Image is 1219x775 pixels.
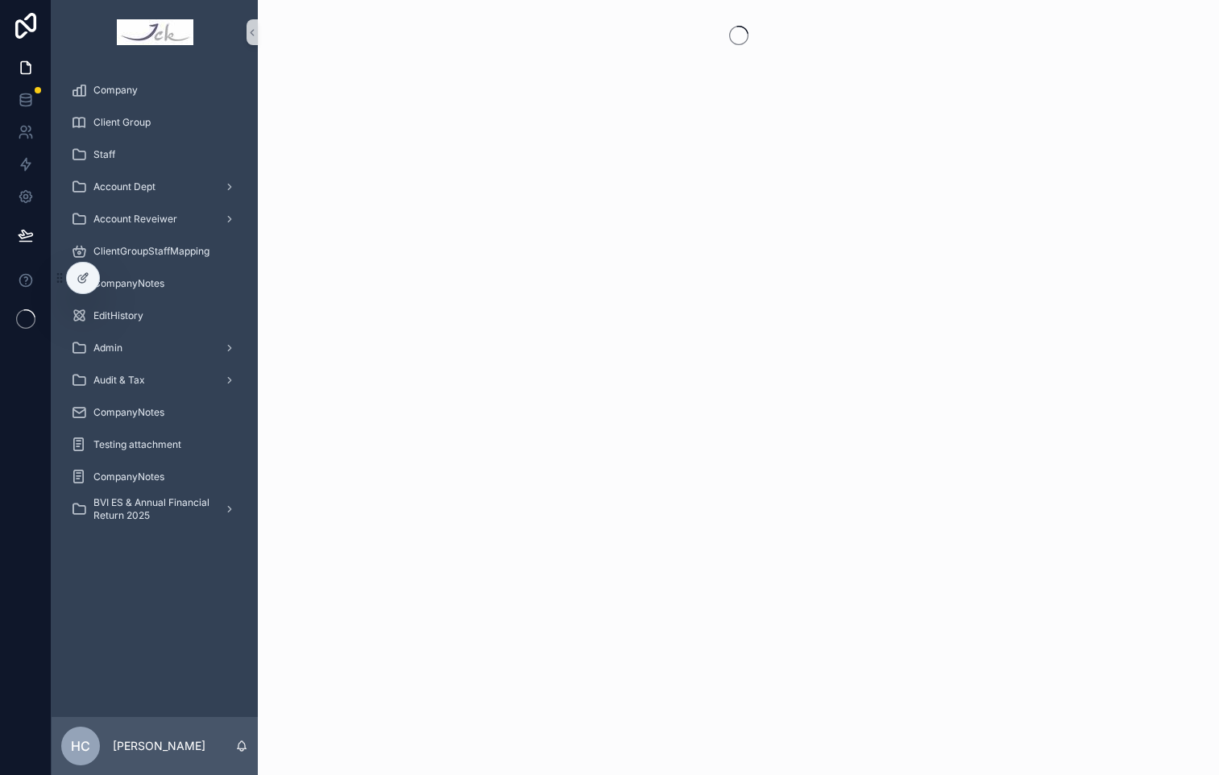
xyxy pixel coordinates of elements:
a: CompanyNotes [61,269,248,298]
a: Staff [61,140,248,169]
span: Client Group [93,116,151,129]
span: Admin [93,342,122,354]
a: EditHistory [61,301,248,330]
a: ClientGroupStaffMapping [61,237,248,266]
span: ClientGroupStaffMapping [93,245,209,258]
a: Account Reveiwer [61,205,248,234]
span: CompanyNotes [93,277,164,290]
span: EditHistory [93,309,143,322]
span: CompanyNotes [93,470,164,483]
div: scrollable content [52,64,258,545]
a: Testing attachment [61,430,248,459]
span: Audit & Tax [93,374,145,387]
a: Client Group [61,108,248,137]
span: Testing attachment [93,438,181,451]
a: Audit & Tax [61,366,248,395]
span: HC [71,736,90,756]
a: CompanyNotes [61,398,248,427]
span: BVI ES & Annual Financial Return 2025 [93,496,211,522]
span: Account Reveiwer [93,213,177,226]
a: CompanyNotes [61,462,248,491]
a: Admin [61,334,248,363]
img: App logo [117,19,193,45]
a: BVI ES & Annual Financial Return 2025 [61,495,248,524]
span: Company [93,84,138,97]
a: Company [61,76,248,105]
p: [PERSON_NAME] [113,738,205,754]
a: Account Dept [61,172,248,201]
span: Staff [93,148,115,161]
span: CompanyNotes [93,406,164,419]
span: Account Dept [93,180,155,193]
